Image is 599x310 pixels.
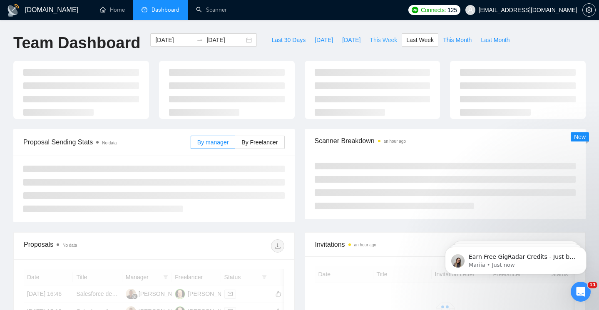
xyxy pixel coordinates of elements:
[271,35,306,45] span: Last 30 Days
[384,139,406,144] time: an hour ago
[196,6,227,13] a: searchScanner
[24,239,154,253] div: Proposals
[342,35,360,45] span: [DATE]
[315,239,576,250] span: Invitations
[365,33,402,47] button: This Week
[315,35,333,45] span: [DATE]
[13,33,140,53] h1: Team Dashboard
[402,33,438,47] button: Last Week
[443,35,472,45] span: This Month
[197,139,229,146] span: By manager
[574,134,586,140] span: New
[476,33,514,47] button: Last Month
[267,33,310,47] button: Last 30 Days
[7,4,20,17] img: logo
[370,35,397,45] span: This Week
[438,33,476,47] button: This Month
[571,282,591,302] iframe: Intercom live chat
[406,35,434,45] span: Last Week
[354,243,376,247] time: an hour ago
[310,33,338,47] button: [DATE]
[152,6,179,13] span: Dashboard
[421,5,446,15] span: Connects:
[196,37,203,43] span: to
[432,229,599,288] iframe: Intercom notifications message
[155,35,193,45] input: Start date
[62,243,77,248] span: No data
[100,6,125,13] a: homeHome
[142,7,147,12] span: dashboard
[315,136,576,146] span: Scanner Breakdown
[481,35,510,45] span: Last Month
[23,137,191,147] span: Proposal Sending Stats
[588,282,597,288] span: 11
[338,33,365,47] button: [DATE]
[583,7,595,13] span: setting
[447,5,457,15] span: 125
[412,7,418,13] img: upwork-logo.png
[241,139,278,146] span: By Freelancer
[196,37,203,43] span: swap-right
[206,35,244,45] input: End date
[582,7,596,13] a: setting
[582,3,596,17] button: setting
[467,7,473,13] span: user
[102,141,117,145] span: No data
